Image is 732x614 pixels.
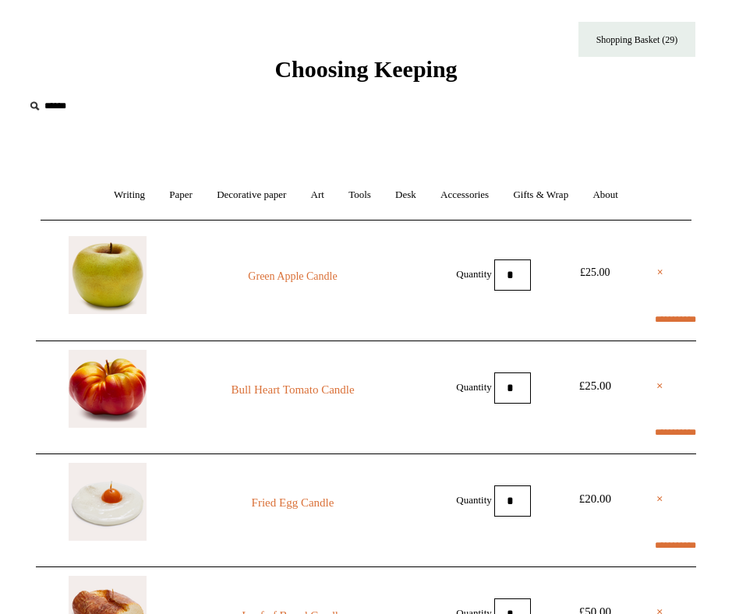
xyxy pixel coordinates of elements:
a: Desk [384,175,427,216]
img: Green Apple Candle [69,236,147,314]
a: Gifts & Wrap [502,175,579,216]
img: Fried Egg Candle [69,463,147,541]
a: Fried Egg Candle [173,493,412,512]
a: About [582,175,629,216]
a: Choosing Keeping [274,69,457,79]
a: Writing [103,175,156,216]
a: Accessories [430,175,500,216]
img: Bull Heart Tomato Candle [69,350,147,428]
a: × [656,489,663,508]
label: Quantity [456,267,492,279]
a: Paper [158,175,203,216]
a: Bull Heart Tomato Candle [173,380,412,399]
a: Green Apple Candle [173,267,412,286]
a: × [657,263,663,282]
a: Art [300,175,335,216]
div: £25.00 [560,263,630,282]
div: £20.00 [560,489,630,508]
a: Decorative paper [206,175,297,216]
div: £25.00 [560,376,630,395]
a: Shopping Basket (29) [578,22,695,57]
span: Choosing Keeping [274,56,457,82]
label: Quantity [456,380,492,392]
a: Tools [338,175,382,216]
a: × [656,376,663,395]
label: Quantity [456,493,492,505]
